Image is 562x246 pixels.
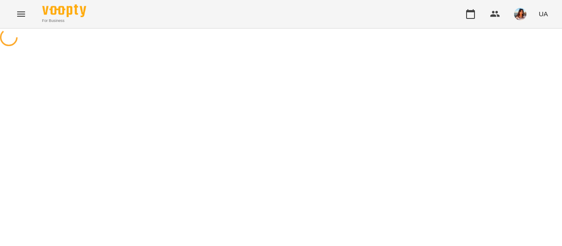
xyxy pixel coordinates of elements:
[42,4,86,17] img: Voopty Logo
[514,8,526,20] img: f52eb29bec7ed251b61d9497b14fac82.jpg
[539,9,548,18] span: UA
[535,6,551,22] button: UA
[11,4,32,25] button: Menu
[42,18,86,24] span: For Business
